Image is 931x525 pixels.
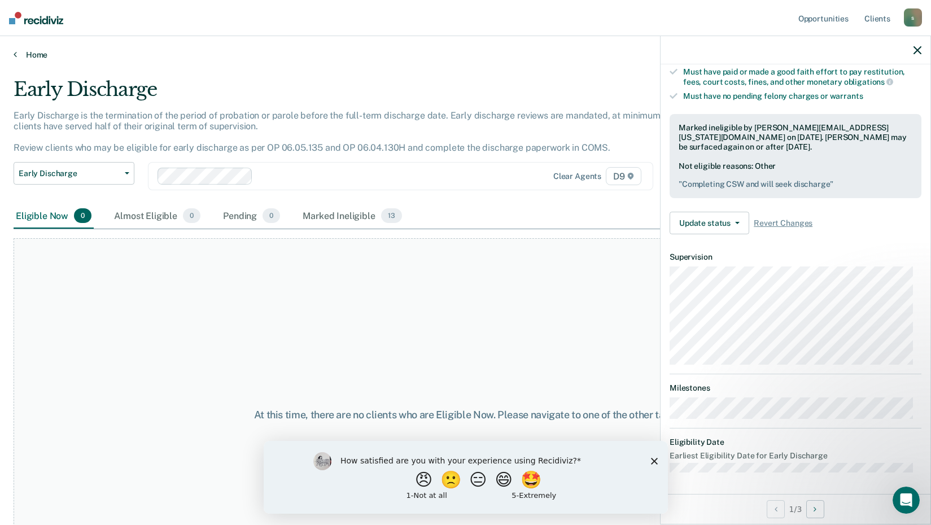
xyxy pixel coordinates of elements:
[670,252,921,262] dt: Supervision
[14,78,712,110] div: Early Discharge
[893,487,920,514] iframe: Intercom live chat
[300,204,404,229] div: Marked Ineligible
[683,67,921,86] div: Must have paid or made a good faith effort to pay restitution, fees, court costs, fines, and othe...
[553,172,601,181] div: Clear agents
[14,50,917,60] a: Home
[606,167,641,185] span: D9
[14,110,685,154] p: Early Discharge is the termination of the period of probation or parole before the full-term disc...
[183,208,200,223] span: 0
[221,204,282,229] div: Pending
[679,123,912,151] div: Marked ineligible by [PERSON_NAME][EMAIL_ADDRESS][US_STATE][DOMAIN_NAME] on [DATE]. [PERSON_NAME]...
[661,494,930,524] div: 1 / 3
[683,91,921,101] div: Must have no pending felony charges or
[904,8,922,27] div: s
[806,500,824,518] button: Next Opportunity
[670,212,749,234] button: Update status
[14,204,94,229] div: Eligible Now
[679,161,912,190] div: Not eligible reasons: Other
[679,180,912,189] pre: " Completing CSW and will seek discharge "
[844,77,893,86] span: obligations
[670,438,921,447] dt: Eligibility Date
[264,441,668,514] iframe: Survey by Kim from Recidiviz
[670,451,921,461] dt: Earliest Eligibility Date for Early Discharge
[240,409,692,421] div: At this time, there are no clients who are Eligible Now. Please navigate to one of the other tabs.
[670,383,921,393] dt: Milestones
[754,218,812,228] span: Revert Changes
[767,500,785,518] button: Previous Opportunity
[9,12,63,24] img: Recidiviz
[112,204,203,229] div: Almost Eligible
[830,91,863,100] span: warrants
[74,208,91,223] span: 0
[263,208,280,223] span: 0
[381,208,402,223] span: 13
[19,169,120,178] span: Early Discharge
